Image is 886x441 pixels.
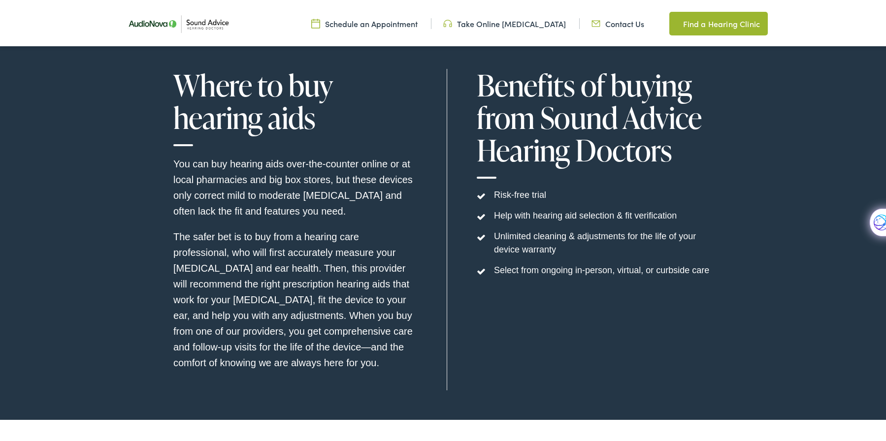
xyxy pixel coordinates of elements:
[477,228,720,254] li: Unlimited cleaning & adjustments for the life of your device warranty
[311,16,320,27] img: Calendar icon in a unique green color, symbolizing scheduling or date-related features.
[477,262,720,275] li: Select from ongoing in-person, virtual, or curbside care
[669,16,678,28] img: Map pin icon in a unique green color, indicating location-related features or services.
[591,16,600,27] img: Icon representing mail communication in a unique green color, indicative of contact or communicat...
[477,187,720,200] li: Risk-free trial
[669,10,768,33] a: Find a Hearing Clinic
[173,154,417,217] p: You can buy hearing aids over-the-counter online or at local pharmacies and big box stores, but t...
[173,227,417,369] p: The safer bet is to buy from a hearing care professional, who will first accurately measure your ...
[443,16,566,27] a: Take Online [MEDICAL_DATA]
[173,67,417,144] h1: Where to buy hearing aids
[591,16,644,27] a: Contact Us
[477,67,720,177] h1: Benefits of buying from Sound Advice Hearing Doctors
[443,16,452,27] img: Headphone icon in a unique green color, suggesting audio-related services or features.
[311,16,418,27] a: Schedule an Appointment
[477,207,720,220] li: Help with hearing aid selection & fit verification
